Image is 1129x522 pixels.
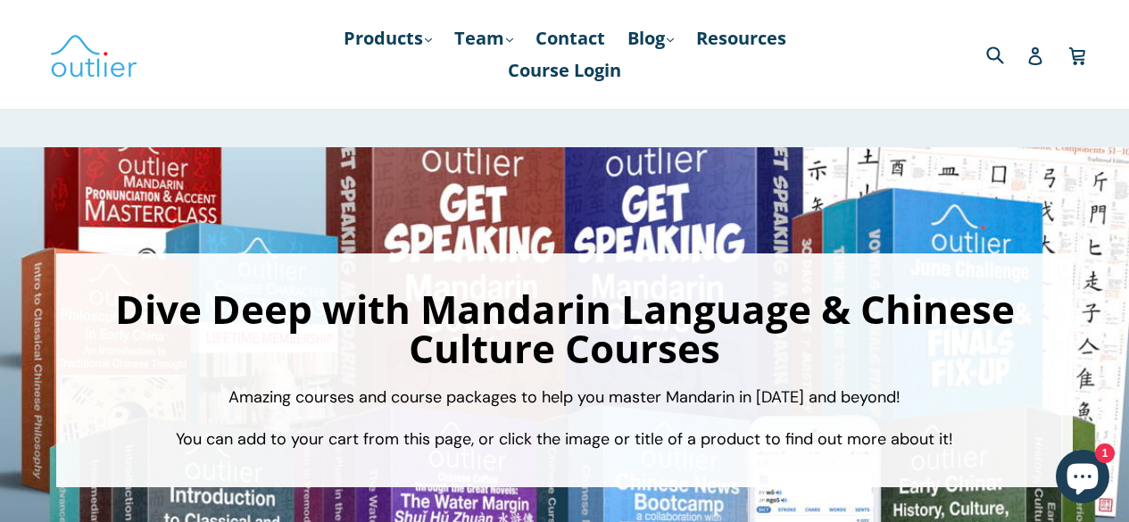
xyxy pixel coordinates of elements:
[618,22,683,54] a: Blog
[527,22,614,54] a: Contact
[228,386,901,408] span: Amazing courses and course packages to help you master Mandarin in [DATE] and beyond!
[176,428,953,450] span: You can add to your cart from this page, or click the image or title of a product to find out mor...
[74,289,1055,368] h1: Dive Deep with Mandarin Language & Chinese Culture Courses
[49,29,138,80] img: Outlier Linguistics
[499,54,630,87] a: Course Login
[982,36,1031,72] input: Search
[1050,450,1115,508] inbox-online-store-chat: Shopify online store chat
[335,22,441,54] a: Products
[445,22,522,54] a: Team
[687,22,795,54] a: Resources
